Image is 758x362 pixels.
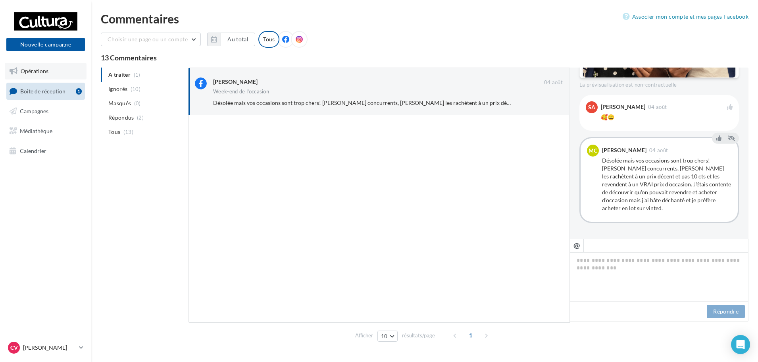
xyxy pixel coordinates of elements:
[6,38,85,51] button: Nouvelle campagne
[579,78,739,89] div: La prévisualisation est non-contractuelle
[20,108,48,114] span: Campagnes
[355,332,373,339] span: Afficher
[137,114,144,121] span: (2)
[731,335,750,354] div: Open Intercom Messenger
[648,105,667,110] span: 04 août
[570,239,583,252] button: @
[221,33,255,46] button: Au total
[108,85,127,93] span: Ignorés
[544,79,563,86] span: 04 août
[602,157,731,212] div: Désolée mais vos occasions sont trop chers! [PERSON_NAME] concurrents, [PERSON_NAME] les rachèten...
[213,78,258,86] div: [PERSON_NAME]
[207,33,255,46] button: Au total
[464,329,477,342] span: 1
[101,13,748,25] div: Commentaires
[23,344,76,352] p: [PERSON_NAME]
[258,31,279,48] div: Tous
[589,147,597,155] span: MC
[123,129,133,135] span: (13)
[6,340,85,355] a: CV [PERSON_NAME]
[5,103,87,120] a: Campagnes
[131,86,140,92] span: (10)
[623,12,748,21] a: Associer mon compte et mes pages Facebook
[649,148,668,153] span: 04 août
[381,333,388,339] span: 10
[5,123,87,139] a: Médiathèque
[101,33,201,46] button: Choisir une page ou un compte
[588,103,595,111] span: SA
[20,147,46,154] span: Calendrier
[101,54,748,61] div: 13 Commentaires
[21,68,48,74] span: Opérations
[108,99,131,107] span: Masqués
[402,332,435,339] span: résultats/page
[76,88,82,95] div: 1
[601,113,733,121] div: 🥰😀
[213,89,269,94] div: Week-end de l'occasion
[601,104,645,110] div: [PERSON_NAME]
[20,87,65,94] span: Boîte de réception
[5,143,87,159] a: Calendrier
[573,242,580,249] i: @
[108,36,188,43] span: Choisir une page ou un compte
[377,331,398,342] button: 10
[602,147,646,153] div: [PERSON_NAME]
[108,128,120,136] span: Tous
[5,63,87,79] a: Opérations
[707,305,745,318] button: Répondre
[108,114,134,122] span: Répondus
[134,100,141,106] span: (0)
[10,344,18,352] span: CV
[5,83,87,100] a: Boîte de réception1
[20,128,52,134] span: Médiathèque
